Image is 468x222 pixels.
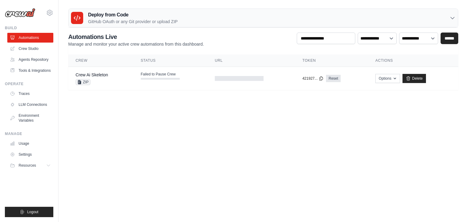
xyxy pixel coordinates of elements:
[5,8,35,17] img: Logo
[88,19,178,25] p: GitHub OAuth or any Git provider or upload ZIP
[76,72,108,77] a: Crew Ai Skeleton
[7,44,53,54] a: Crew Studio
[7,89,53,99] a: Traces
[5,26,53,30] div: Build
[7,100,53,109] a: LLM Connections
[5,82,53,86] div: Operate
[5,207,53,217] button: Logout
[88,11,178,19] h3: Deploy from Code
[402,74,426,83] a: Delete
[295,54,368,67] th: Token
[27,210,38,214] span: Logout
[141,72,176,77] span: Failed to Pause Crew
[7,33,53,43] a: Automations
[7,139,53,148] a: Usage
[368,54,458,67] th: Actions
[68,33,204,41] h2: Automations Live
[68,54,133,67] th: Crew
[7,66,53,75] a: Tools & Integrations
[302,76,324,81] button: 421927...
[7,111,53,125] a: Environment Variables
[326,75,340,82] a: Reset
[207,54,295,67] th: URL
[7,150,53,159] a: Settings
[7,161,53,170] button: Resources
[7,55,53,64] a: Agents Repository
[438,193,468,222] iframe: Chat Widget
[19,163,36,168] span: Resources
[76,79,90,85] span: ZIP
[133,54,207,67] th: Status
[68,41,204,47] p: Manage and monitor your active crew automations from this dashboard.
[5,131,53,136] div: Manage
[375,74,400,83] button: Options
